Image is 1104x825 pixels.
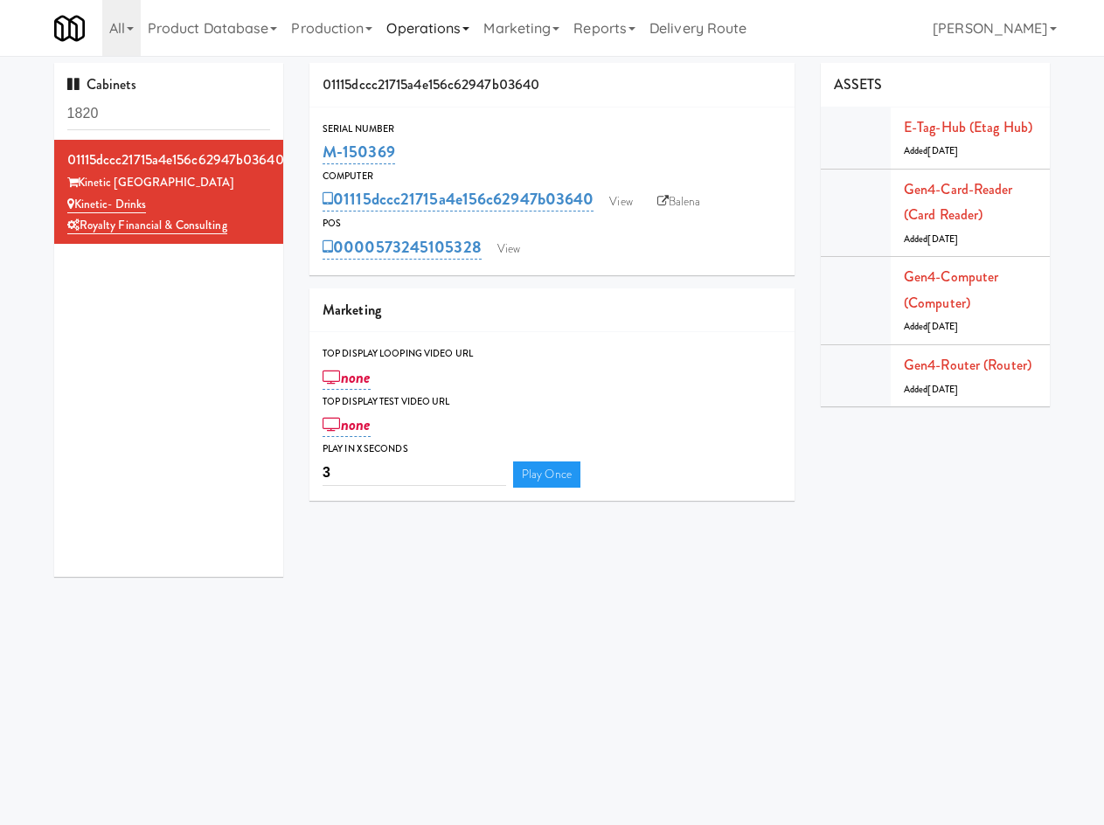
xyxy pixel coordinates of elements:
div: POS [323,215,781,232]
div: Computer [323,168,781,185]
span: [DATE] [927,320,958,333]
a: none [323,412,371,437]
a: E-tag-hub (Etag Hub) [904,117,1032,137]
a: Royalty Financial & Consulting [67,217,227,234]
div: Top Display Looping Video Url [323,345,781,363]
span: [DATE] [927,383,958,396]
span: Cabinets [67,74,137,94]
a: 0000573245105328 [323,235,482,260]
span: Added [904,144,958,157]
a: 01115dccc21715a4e156c62947b03640 [323,187,594,211]
div: Kinetic [GEOGRAPHIC_DATA] [67,172,271,194]
div: 01115dccc21715a4e156c62947b03640 [309,63,795,107]
div: Serial Number [323,121,781,138]
a: View [489,236,529,262]
span: ASSETS [834,74,883,94]
li: 01115dccc21715a4e156c62947b03640Kinetic [GEOGRAPHIC_DATA] Kinetic- DrinksRoyalty Financial & Cons... [54,140,284,244]
span: Marketing [323,300,381,320]
a: none [323,365,371,390]
a: Gen4-router (Router) [904,355,1031,375]
a: Kinetic- Drinks [67,196,147,213]
a: Balena [649,189,710,215]
div: Top Display Test Video Url [323,393,781,411]
img: Micromart [54,13,85,44]
div: Play in X seconds [323,440,781,458]
span: Added [904,232,958,246]
span: [DATE] [927,144,958,157]
a: Play Once [513,461,580,488]
span: Added [904,320,958,333]
a: Gen4-card-reader (Card Reader) [904,179,1013,225]
a: Gen4-computer (Computer) [904,267,998,313]
a: View [601,189,641,215]
div: 01115dccc21715a4e156c62947b03640 [67,147,271,173]
a: M-150369 [323,140,395,164]
span: Added [904,383,958,396]
input: Search cabinets [67,98,271,130]
span: [DATE] [927,232,958,246]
